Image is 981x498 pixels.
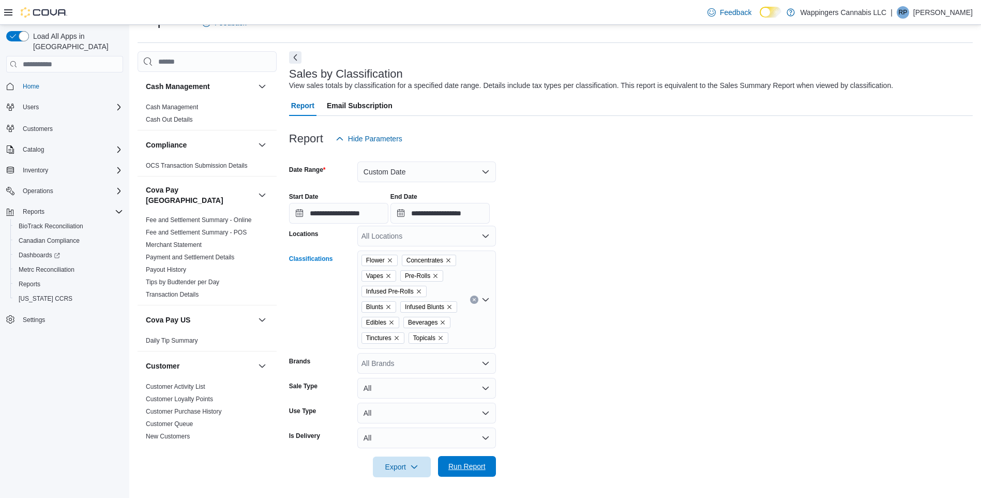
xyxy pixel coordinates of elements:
button: Cova Pay US [256,314,268,326]
span: Topicals [413,333,435,343]
button: Remove Blunts from selection in this group [385,304,391,310]
span: Reports [14,278,123,290]
span: Settings [19,313,123,326]
span: RP [899,6,908,19]
span: Report [291,95,314,116]
a: Customer Queue [146,420,193,428]
span: Metrc Reconciliation [14,263,123,276]
a: Payout History [146,266,186,273]
a: Home [19,80,43,93]
a: Customer Loyalty Points [146,396,213,403]
span: Edibles [361,317,399,328]
button: [US_STATE] CCRS [10,291,127,306]
span: Reports [19,280,40,288]
button: All [357,428,496,448]
span: Infused Blunts [400,301,457,313]
span: Vapes [361,270,396,282]
a: Customer Purchase History [146,408,222,415]
button: Operations [2,184,127,198]
button: Catalog [19,143,48,156]
h3: Customer [146,361,179,371]
button: Users [2,100,127,114]
span: Users [19,101,123,113]
button: Export [373,457,431,477]
span: Merchant Statement [146,241,202,249]
button: Remove Beverages from selection in this group [440,319,446,326]
a: Reports [14,278,44,290]
span: Metrc Reconciliation [19,266,74,274]
button: Inventory [2,163,127,178]
span: Run Report [448,461,486,472]
a: Dashboards [10,248,127,262]
span: Pre-Rolls [400,270,443,282]
span: Home [23,82,39,91]
span: Dashboards [14,249,123,261]
span: Blunts [366,302,383,312]
button: Remove Concentrates from selection in this group [445,257,451,263]
span: Customer Purchase History [146,407,222,416]
span: Beverages [408,317,437,328]
span: Customer Activity List [146,383,205,391]
button: Open list of options [481,232,490,240]
div: View sales totals by classification for a specified date range. Details include tax types per cla... [289,80,893,91]
span: Concentrates [402,255,456,266]
span: Fee and Settlement Summary - Online [146,216,252,224]
button: Customer [256,360,268,372]
button: All [357,378,496,399]
span: Operations [23,187,53,195]
span: Customers [23,125,53,133]
span: Flower [361,255,398,266]
button: Operations [19,185,57,197]
a: [US_STATE] CCRS [14,292,77,305]
p: [PERSON_NAME] [913,6,973,19]
a: Customers [19,123,57,135]
a: Fee and Settlement Summary - Online [146,216,252,224]
div: Customer [138,380,277,447]
label: End Date [390,193,417,201]
a: Transaction Details [146,291,199,298]
label: Date Range [289,166,326,174]
button: Remove Edibles from selection in this group [388,319,395,326]
button: Hide Parameters [331,128,406,149]
span: Feedback [720,7,751,18]
button: Custom Date [357,162,496,182]
span: Infused Blunts [405,302,444,312]
button: Customers [2,121,127,136]
a: Metrc Reconciliation [14,263,79,276]
button: Remove Vapes from selection in this group [385,273,391,279]
span: Flower [366,255,385,266]
span: Customers [19,122,123,135]
span: Blunts [361,301,396,313]
span: Canadian Compliance [14,235,123,247]
span: Email Subscription [327,95,393,116]
button: Remove Flower from selection in this group [387,257,393,263]
span: Edibles [366,317,386,328]
h3: Cova Pay US [146,315,190,325]
div: Cova Pay US [138,334,277,351]
h3: Cash Management [146,81,210,92]
h3: Cova Pay [GEOGRAPHIC_DATA] [146,185,254,206]
span: Topicals [409,332,448,344]
a: Cash Management [146,104,198,111]
span: Cash Out Details [146,115,193,124]
span: Customer Queue [146,420,193,428]
span: Vapes [366,271,383,281]
a: Cash Out Details [146,116,193,123]
span: Load All Apps in [GEOGRAPHIC_DATA] [29,31,123,52]
span: Settings [23,316,45,324]
div: Cova Pay [GEOGRAPHIC_DATA] [138,214,277,305]
button: Clear input [470,296,478,304]
span: Pre-Rolls [405,271,430,281]
span: Transaction Details [146,290,199,299]
span: Catalog [23,145,44,154]
span: Dashboards [19,251,60,259]
button: Cova Pay US [146,315,254,325]
span: [US_STATE] CCRS [19,295,72,303]
a: Canadian Compliance [14,235,84,247]
button: Users [19,101,43,113]
p: Wappingers Cannabis LLC [800,6,886,19]
span: Catalog [19,143,123,156]
button: Cash Management [256,80,268,93]
span: BioTrack Reconciliation [14,220,123,232]
input: Dark Mode [760,7,781,18]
